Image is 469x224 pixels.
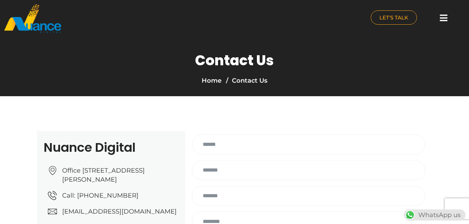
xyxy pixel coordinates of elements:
li: Contact Us [224,76,267,85]
h1: Contact Us [195,52,274,69]
span: Office [STREET_ADDRESS][PERSON_NAME] [60,166,178,184]
a: Call: [PHONE_NUMBER] [48,191,178,200]
h2: Nuance Digital [44,141,178,154]
span: [EMAIL_ADDRESS][DOMAIN_NAME] [60,207,177,216]
a: Home [202,77,221,84]
a: nuance-qatar_logo [3,3,231,34]
a: Office [STREET_ADDRESS][PERSON_NAME] [48,166,178,184]
a: LET'S TALK [371,10,417,25]
span: LET'S TALK [379,15,408,20]
span: Call: [PHONE_NUMBER] [60,191,139,200]
a: WhatsAppWhatsApp us [404,211,466,219]
div: WhatsApp us [404,209,466,221]
img: WhatsApp [404,209,416,221]
a: [EMAIL_ADDRESS][DOMAIN_NAME] [48,207,178,216]
img: nuance-qatar_logo [3,3,62,34]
